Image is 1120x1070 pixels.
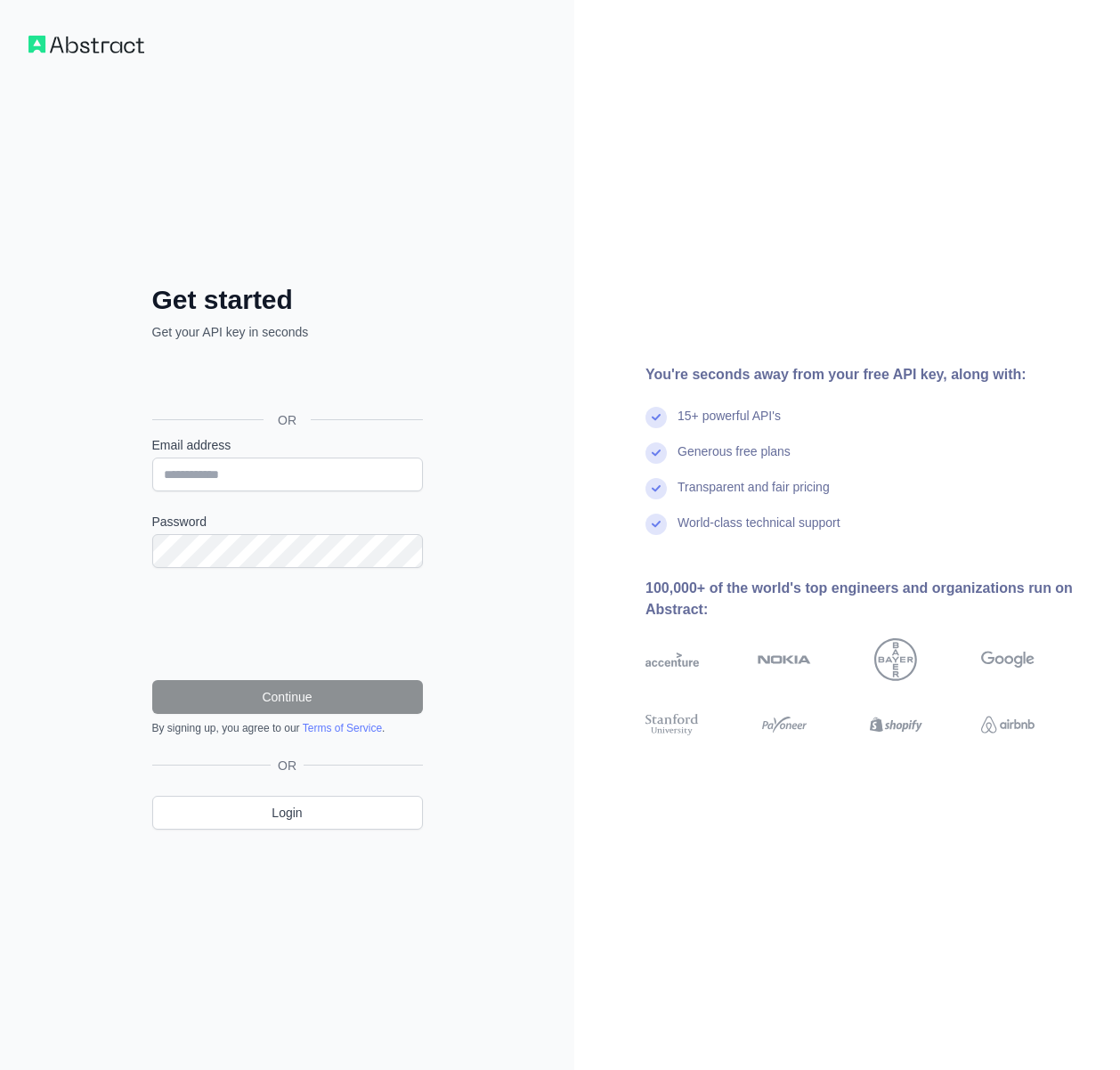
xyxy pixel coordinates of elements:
[152,323,423,341] p: Get your API key in seconds
[870,711,923,738] img: shopify
[152,513,423,531] label: Password
[152,589,423,659] iframe: reCAPTCHA
[874,638,917,681] img: bayer
[264,411,311,429] span: OR
[678,478,830,514] div: Transparent and fair pricing
[645,514,667,535] img: check mark
[678,442,791,478] div: Generous free plans
[645,638,699,681] img: accenture
[271,757,304,774] span: OR
[645,711,699,738] img: stanford university
[645,442,667,464] img: check mark
[645,578,1092,620] div: 100,000+ of the world's top engineers and organizations run on Abstract:
[152,284,423,316] h2: Get started
[143,361,428,400] iframe: Pulsante Accedi con Google
[981,638,1035,681] img: google
[303,722,382,734] a: Terms of Service
[758,638,811,681] img: nokia
[152,796,423,830] a: Login
[645,407,667,428] img: check mark
[758,711,811,738] img: payoneer
[152,680,423,714] button: Continue
[981,711,1035,738] img: airbnb
[678,514,840,549] div: World-class technical support
[152,721,423,735] div: By signing up, you agree to our .
[152,436,423,454] label: Email address
[645,364,1092,385] div: You're seconds away from your free API key, along with:
[28,36,144,53] img: Workflow
[678,407,781,442] div: 15+ powerful API's
[645,478,667,499] img: check mark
